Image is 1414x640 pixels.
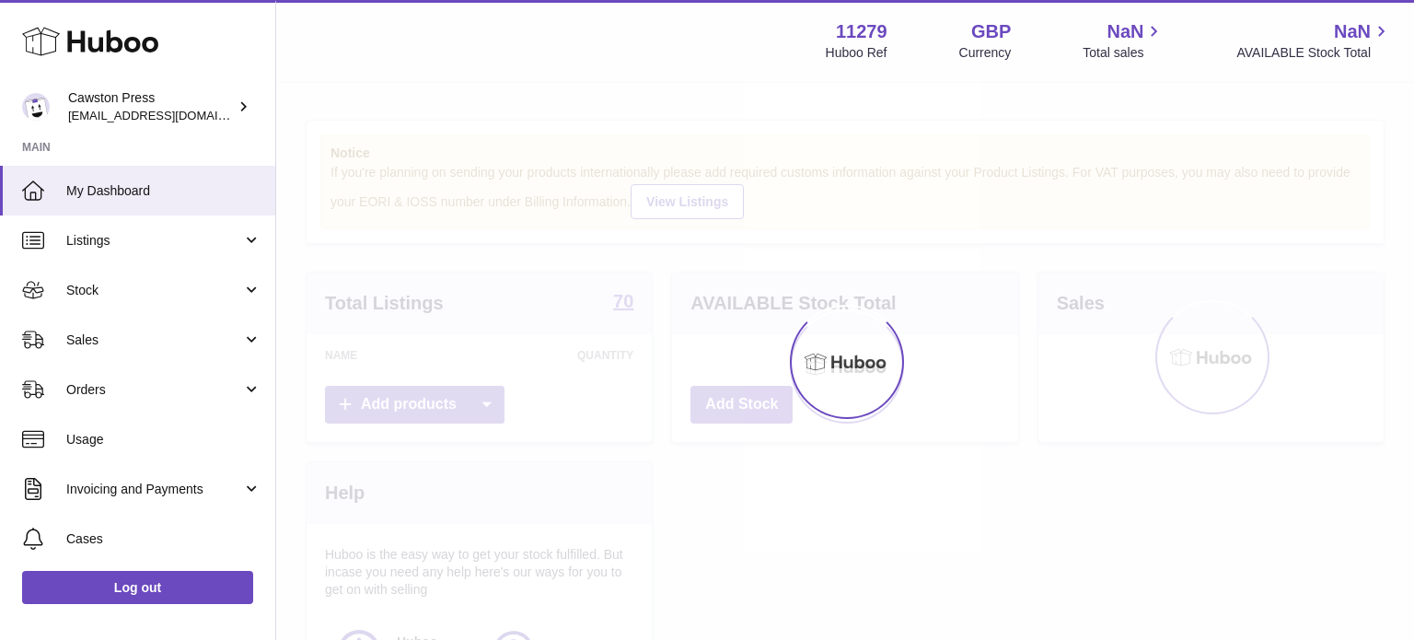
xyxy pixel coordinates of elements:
a: Log out [22,571,253,604]
a: NaN AVAILABLE Stock Total [1236,19,1392,62]
span: [EMAIL_ADDRESS][DOMAIN_NAME] [68,108,271,122]
span: Stock [66,282,242,299]
span: Invoicing and Payments [66,481,242,498]
div: Cawston Press [68,89,234,124]
a: NaN Total sales [1083,19,1165,62]
span: AVAILABLE Stock Total [1236,44,1392,62]
span: Listings [66,232,242,250]
div: Huboo Ref [826,44,887,62]
span: NaN [1334,19,1371,44]
span: Total sales [1083,44,1165,62]
span: Sales [66,332,242,349]
div: Currency [959,44,1012,62]
strong: GBP [971,19,1011,44]
span: Cases [66,530,261,548]
img: internalAdmin-11279@internal.huboo.com [22,93,50,121]
span: My Dashboard [66,182,261,200]
span: Usage [66,431,261,448]
strong: 11279 [836,19,887,44]
span: NaN [1107,19,1143,44]
span: Orders [66,381,242,399]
